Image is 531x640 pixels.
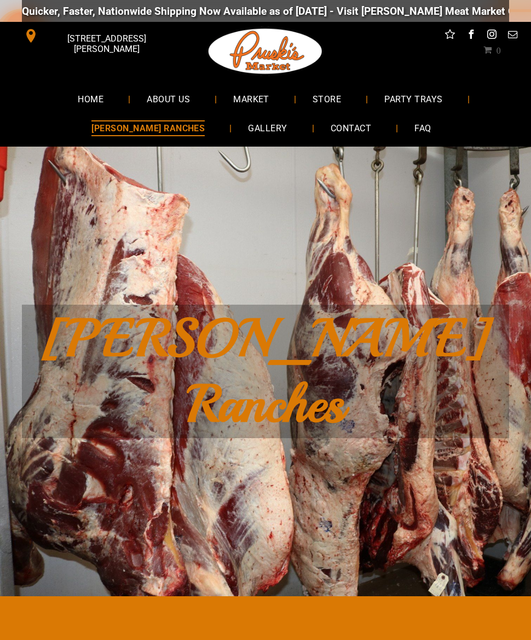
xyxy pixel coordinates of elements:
[443,27,457,44] a: Social network
[296,84,357,113] a: STORE
[484,27,499,44] a: instagram
[130,84,206,113] a: ABOUT US
[314,114,388,143] a: CONTACT
[505,27,520,44] a: email
[61,84,120,113] a: HOME
[42,306,490,437] span: [PERSON_NAME] Ranches
[206,22,325,81] img: Pruski-s+Market+HQ+Logo2-1920w.png
[368,84,459,113] a: PARTY TRAYS
[217,84,286,113] a: MARKET
[16,27,175,44] a: [STREET_ADDRESS][PERSON_NAME]
[497,45,501,54] span: 0
[41,28,174,60] span: [STREET_ADDRESS][PERSON_NAME]
[464,27,478,44] a: facebook
[232,114,303,143] a: GALLERY
[398,114,447,143] a: FAQ
[75,114,221,143] a: [PERSON_NAME] RANCHES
